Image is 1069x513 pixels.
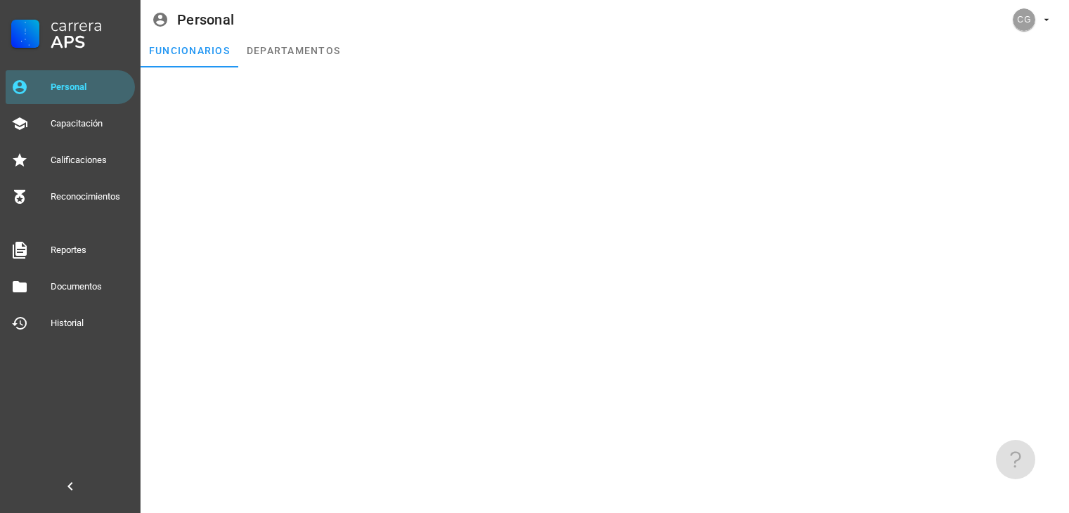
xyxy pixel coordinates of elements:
div: Carrera [51,17,129,34]
a: Calificaciones [6,143,135,177]
div: Calificaciones [51,155,129,166]
div: Documentos [51,281,129,292]
div: Personal [177,12,234,27]
div: Historial [51,318,129,329]
a: departamentos [238,34,349,67]
div: Capacitación [51,118,129,129]
div: Reconocimientos [51,191,129,202]
a: Personal [6,70,135,104]
button: avatar [1004,7,1058,32]
a: Documentos [6,270,135,304]
div: Reportes [51,245,129,256]
div: Personal [51,82,129,93]
div: avatar [1013,8,1035,31]
a: Historial [6,306,135,340]
span: CG [1016,8,1032,31]
a: Reportes [6,233,135,267]
a: Reconocimientos [6,180,135,214]
a: Capacitación [6,107,135,141]
div: APS [51,34,129,51]
a: funcionarios [141,34,238,67]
